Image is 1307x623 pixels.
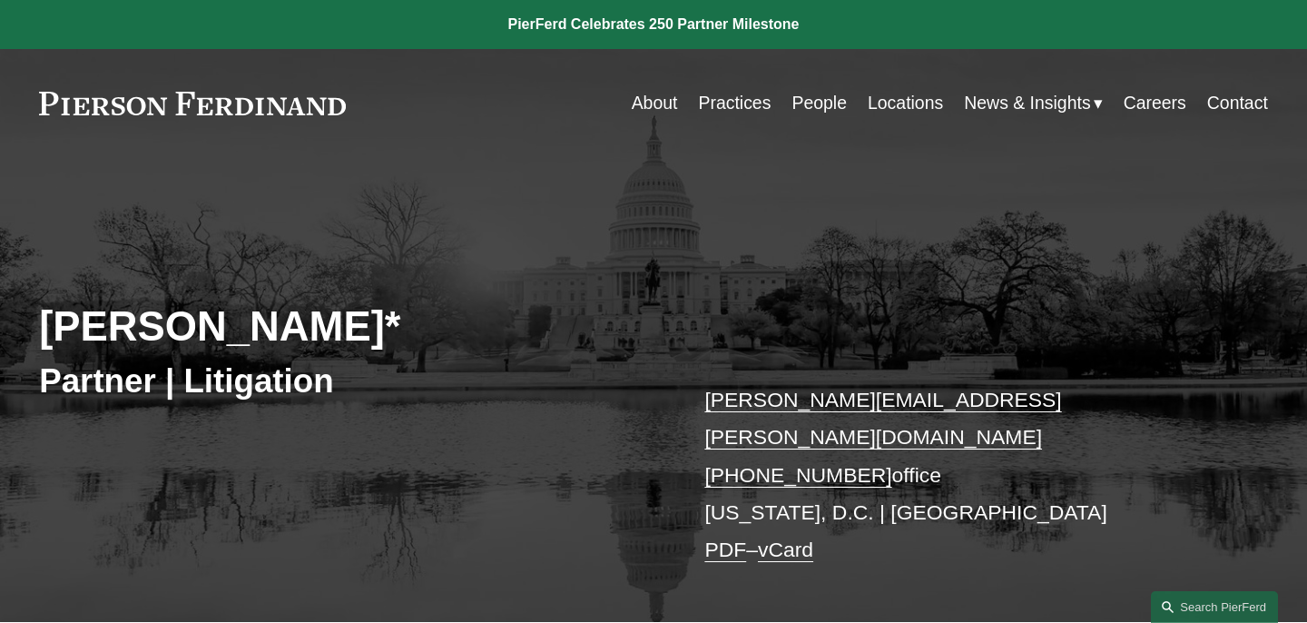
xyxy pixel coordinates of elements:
[964,87,1090,119] span: News & Insights
[704,463,891,487] a: [PHONE_NUMBER]
[964,85,1102,121] a: folder dropdown
[791,85,847,121] a: People
[1207,85,1268,121] a: Contact
[758,538,813,561] a: vCard
[704,388,1061,449] a: [PERSON_NAME][EMAIL_ADDRESS][PERSON_NAME][DOMAIN_NAME]
[868,85,943,121] a: Locations
[1151,591,1278,623] a: Search this site
[39,302,653,352] h2: [PERSON_NAME]*
[1124,85,1186,121] a: Careers
[39,361,653,401] h3: Partner | Litigation
[704,538,746,561] a: PDF
[698,85,771,121] a: Practices
[632,85,678,121] a: About
[704,381,1216,569] p: office [US_STATE], D.C. | [GEOGRAPHIC_DATA] –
